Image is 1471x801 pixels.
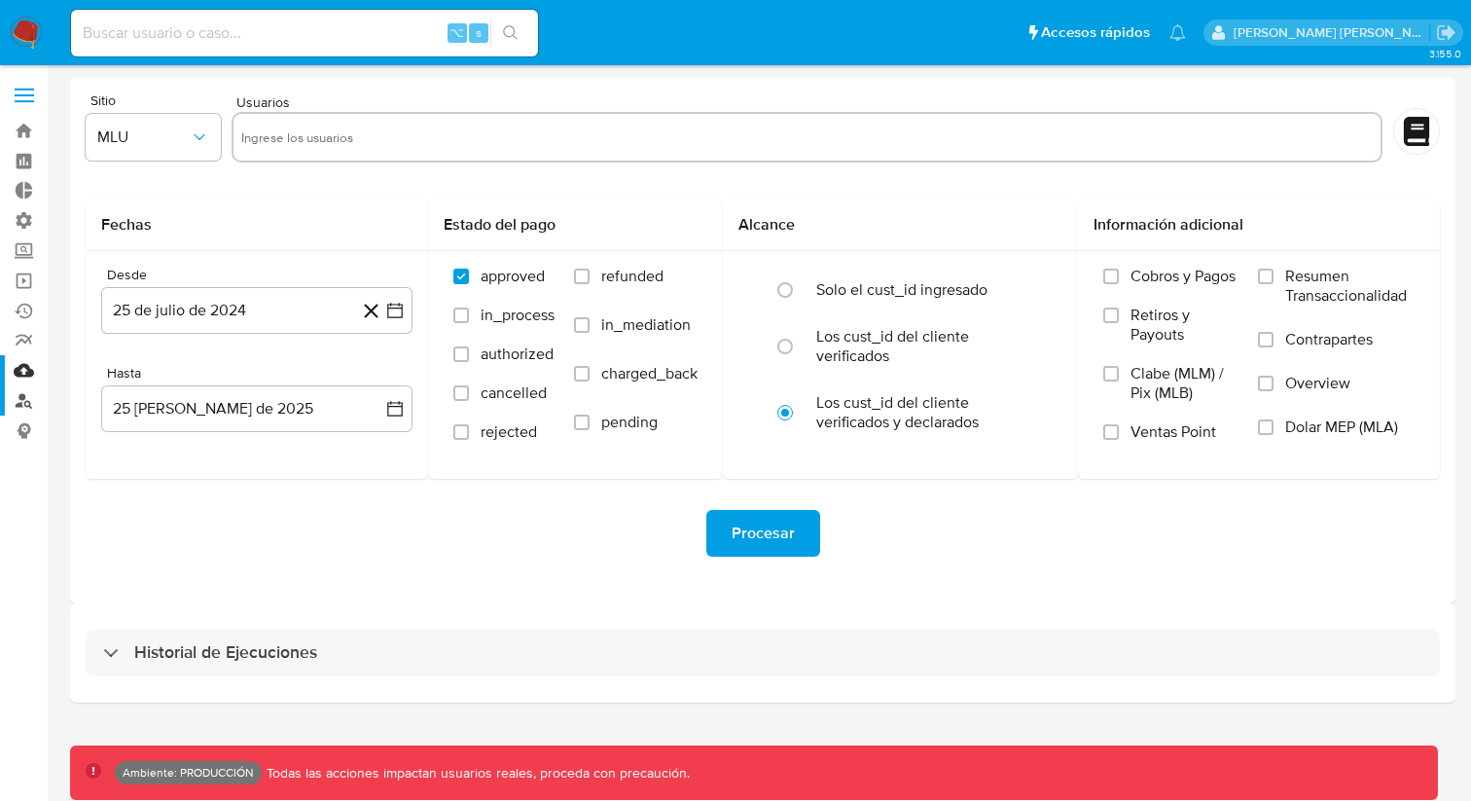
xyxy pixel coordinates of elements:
a: Salir [1436,22,1456,43]
span: ⌥ [449,23,464,42]
p: Ambiente: PRODUCCIÓN [123,769,254,777]
input: Buscar usuario o caso... [71,20,538,46]
button: search-icon [490,19,530,47]
span: s [476,23,482,42]
a: Notificaciones [1169,24,1186,41]
p: edwin.alonso@mercadolibre.com.co [1234,23,1430,42]
span: Accesos rápidos [1041,22,1150,43]
p: Todas las acciones impactan usuarios reales, proceda con precaución. [262,764,690,783]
